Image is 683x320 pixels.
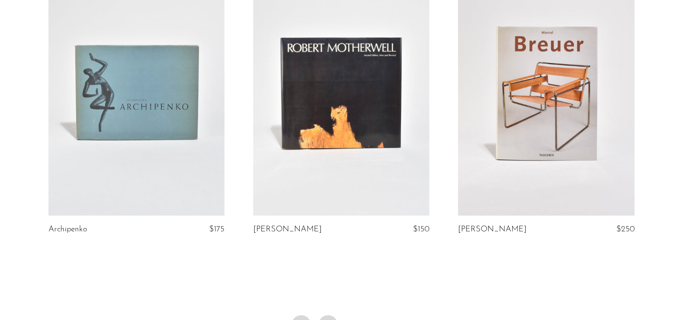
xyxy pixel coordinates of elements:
span: $150 [413,225,429,233]
span: $250 [616,225,635,233]
a: [PERSON_NAME] [458,225,527,234]
span: $175 [209,225,224,233]
a: Archipenko [48,225,87,234]
a: [PERSON_NAME] [253,225,322,234]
